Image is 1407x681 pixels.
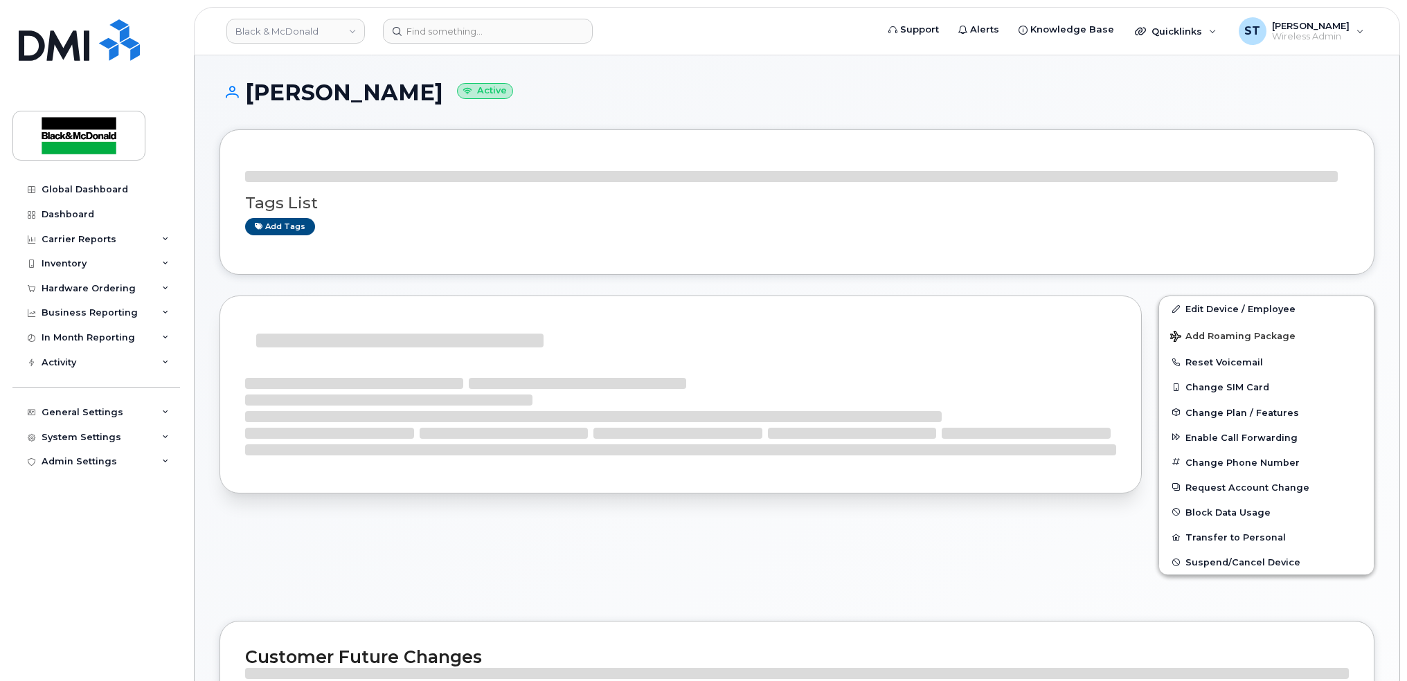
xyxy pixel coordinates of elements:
[245,194,1349,212] h3: Tags List
[1170,331,1296,344] span: Add Roaming Package
[1159,374,1374,399] button: Change SIM Card
[1159,349,1374,374] button: Reset Voicemail
[1159,525,1374,550] button: Transfer to Personal
[1185,557,1300,567] span: Suspend/Cancel Device
[245,646,1349,667] h2: Customer Future Changes
[457,83,513,99] small: Active
[1159,500,1374,525] button: Block Data Usage
[1159,321,1374,349] button: Add Roaming Package
[1185,407,1299,417] span: Change Plan / Features
[219,80,1374,105] h1: [PERSON_NAME]
[1185,432,1298,442] span: Enable Call Forwarding
[1159,400,1374,425] button: Change Plan / Features
[1159,450,1374,475] button: Change Phone Number
[245,218,315,235] a: Add tags
[1159,425,1374,450] button: Enable Call Forwarding
[1159,475,1374,500] button: Request Account Change
[1159,550,1374,574] button: Suspend/Cancel Device
[1159,296,1374,321] a: Edit Device / Employee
